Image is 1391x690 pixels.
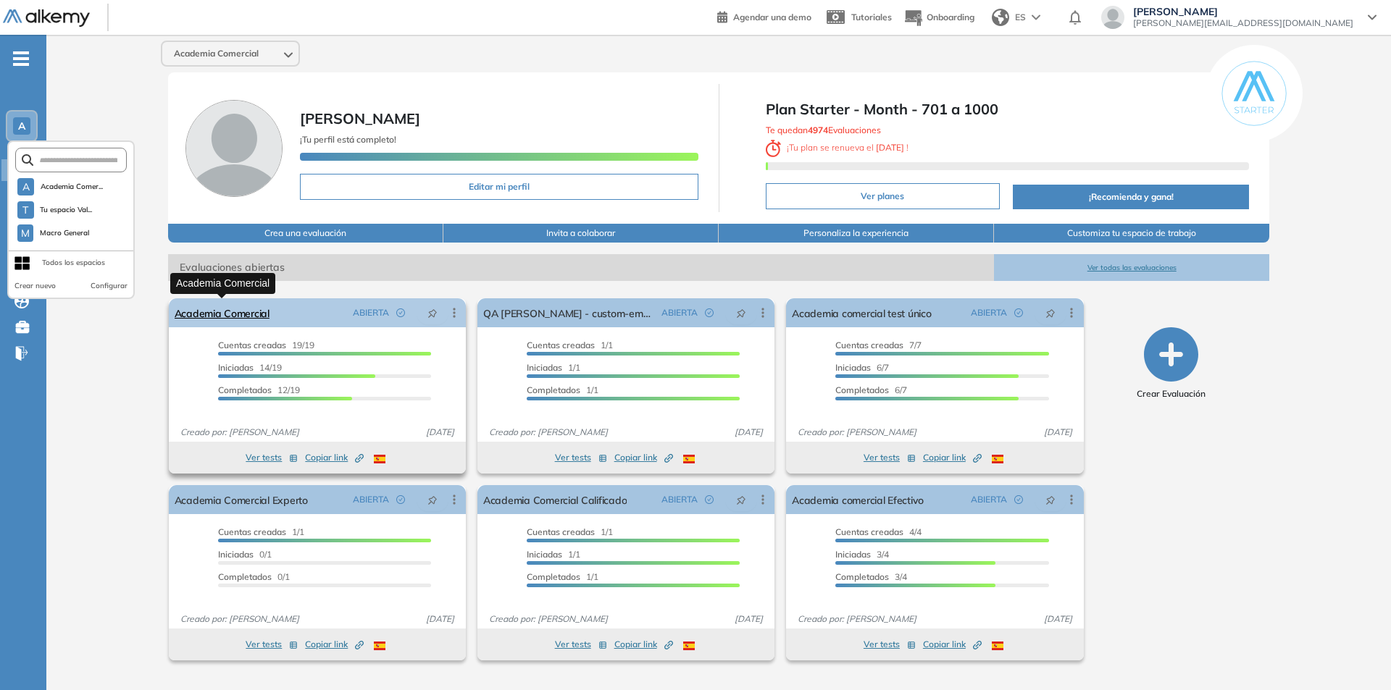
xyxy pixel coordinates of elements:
[170,273,275,294] div: Academia Comercial
[923,638,982,651] span: Copiar link
[305,449,364,466] button: Copiar link
[175,426,305,439] span: Creado por: [PERSON_NAME]
[717,7,811,25] a: Agendar una demo
[661,306,698,319] span: ABIERTA
[792,298,931,327] a: Academia comercial test único
[835,571,889,582] span: Completados
[396,308,405,317] span: check-circle
[396,495,405,504] span: check-circle
[792,485,924,514] a: Academia comercial Efectivo
[218,384,300,395] span: 12/19
[420,426,460,439] span: [DATE]
[218,362,282,373] span: 14/19
[992,455,1003,463] img: ESP
[923,636,982,653] button: Copiar link
[527,362,562,373] span: Iniciadas
[13,57,29,60] i: -
[835,384,889,395] span: Completados
[971,493,1007,506] span: ABIERTA
[683,641,695,650] img: ESP
[527,384,598,395] span: 1/1
[40,204,93,216] span: Tu espacio Val...
[835,384,907,395] span: 6/7
[555,636,607,653] button: Ver tests
[614,636,673,653] button: Copiar link
[705,495,714,504] span: check-circle
[614,451,673,464] span: Copiar link
[443,224,719,243] button: Invita a colaborar
[218,571,290,582] span: 0/1
[1130,522,1391,690] div: Widget de chat
[374,455,385,463] img: ESP
[766,140,782,157] img: clock-svg
[555,449,607,466] button: Ver tests
[218,549,254,560] span: Iniciadas
[719,224,994,243] button: Personaliza la experiencia
[175,613,305,626] span: Creado por: [PERSON_NAME]
[300,109,420,127] span: [PERSON_NAME]
[1133,17,1353,29] span: [PERSON_NAME][EMAIL_ADDRESS][DOMAIN_NAME]
[835,362,871,373] span: Iniciadas
[835,526,922,537] span: 4/4
[168,254,994,281] span: Evaluaciones abiertas
[40,181,103,193] span: Academia Comer...
[725,301,757,324] button: pushpin
[14,280,56,292] button: Crear nuevo
[91,280,128,292] button: Configurar
[527,526,613,537] span: 1/1
[927,12,974,22] span: Onboarding
[923,451,982,464] span: Copiar link
[835,549,871,560] span: Iniciadas
[175,298,270,327] a: Academia Comercial
[729,426,769,439] span: [DATE]
[300,134,396,145] span: ¡Tu perfil está completo!
[174,48,259,59] span: Academia Comercial
[218,340,286,350] span: Cuentas creadas
[1032,14,1040,20] img: arrow
[835,340,903,350] span: Cuentas creadas
[733,12,811,22] span: Agendar una demo
[353,306,389,319] span: ABIERTA
[1130,522,1391,690] iframe: Chat Widget
[614,449,673,466] button: Copiar link
[420,613,460,626] span: [DATE]
[374,641,385,650] img: ESP
[218,526,304,537] span: 1/1
[766,183,1000,209] button: Ver planes
[614,638,673,651] span: Copiar link
[218,526,286,537] span: Cuentas creadas
[1014,495,1023,504] span: check-circle
[527,362,580,373] span: 1/1
[218,549,272,560] span: 0/1
[1045,307,1056,319] span: pushpin
[185,100,283,197] img: Foto de perfil
[1035,301,1066,324] button: pushpin
[766,98,1250,120] span: Plan Starter - Month - 701 a 1000
[705,308,714,317] span: check-circle
[246,636,298,653] button: Ver tests
[874,142,906,153] b: [DATE]
[417,488,448,511] button: pushpin
[1015,11,1026,24] span: ES
[1038,426,1078,439] span: [DATE]
[300,174,698,200] button: Editar mi perfil
[527,384,580,395] span: Completados
[1035,488,1066,511] button: pushpin
[353,493,389,506] span: ABIERTA
[246,449,298,466] button: Ver tests
[1133,6,1353,17] span: [PERSON_NAME]
[3,9,90,28] img: Logo
[725,488,757,511] button: pushpin
[527,549,562,560] span: Iniciadas
[835,549,889,560] span: 3/4
[22,181,30,193] span: A
[527,340,595,350] span: Cuentas creadas
[427,494,438,505] span: pushpin
[766,125,881,135] span: Te quedan Evaluaciones
[736,307,746,319] span: pushpin
[218,384,272,395] span: Completados
[851,12,892,22] span: Tutoriales
[1013,185,1250,209] button: ¡Recomienda y gana!
[766,142,909,153] span: ¡ Tu plan se renueva el !
[483,298,656,327] a: QA [PERSON_NAME] - custom-email 2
